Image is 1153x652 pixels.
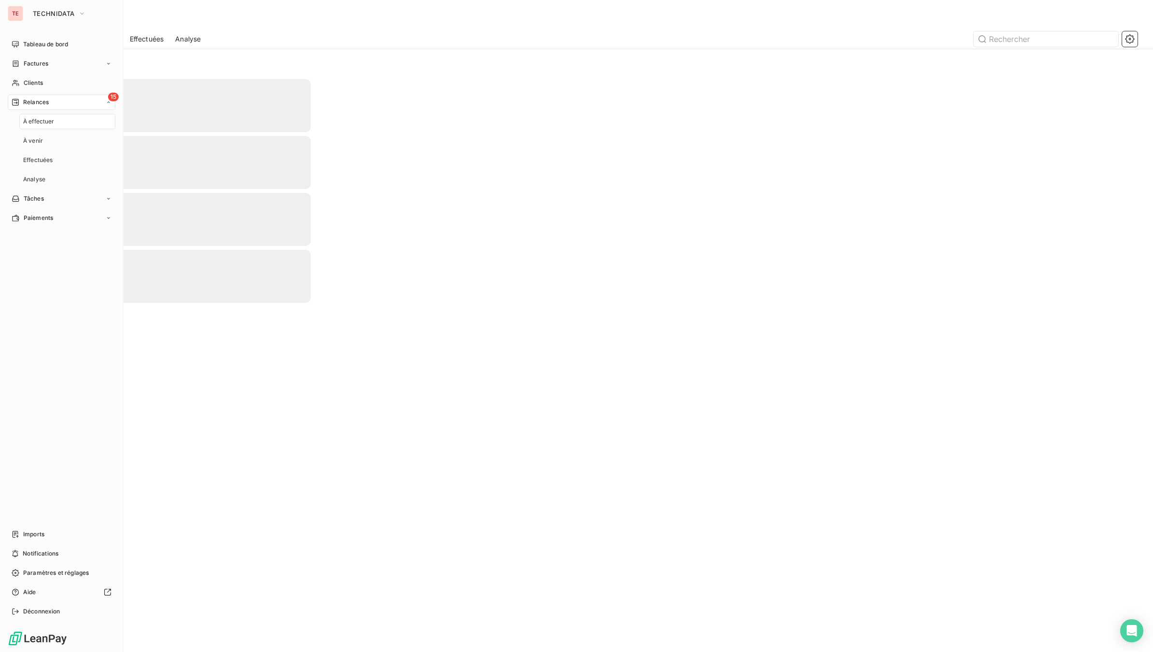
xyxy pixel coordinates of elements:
[23,569,89,577] span: Paramètres et réglages
[8,584,115,600] a: Aide
[8,6,23,21] div: TE
[23,40,68,49] span: Tableau de bord
[23,607,60,616] span: Déconnexion
[974,31,1118,47] input: Rechercher
[175,34,201,44] span: Analyse
[23,156,53,164] span: Effectuées
[130,34,164,44] span: Effectuées
[108,93,119,101] span: 15
[23,98,49,107] span: Relances
[24,79,43,87] span: Clients
[24,214,53,222] span: Paiements
[23,117,55,126] span: À effectuer
[1120,619,1143,642] div: Open Intercom Messenger
[24,59,48,68] span: Factures
[23,530,44,539] span: Imports
[33,10,74,17] span: TECHNIDATA
[23,549,58,558] span: Notifications
[23,136,43,145] span: À venir
[23,588,36,597] span: Aide
[24,194,44,203] span: Tâches
[8,631,68,646] img: Logo LeanPay
[23,175,45,184] span: Analyse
